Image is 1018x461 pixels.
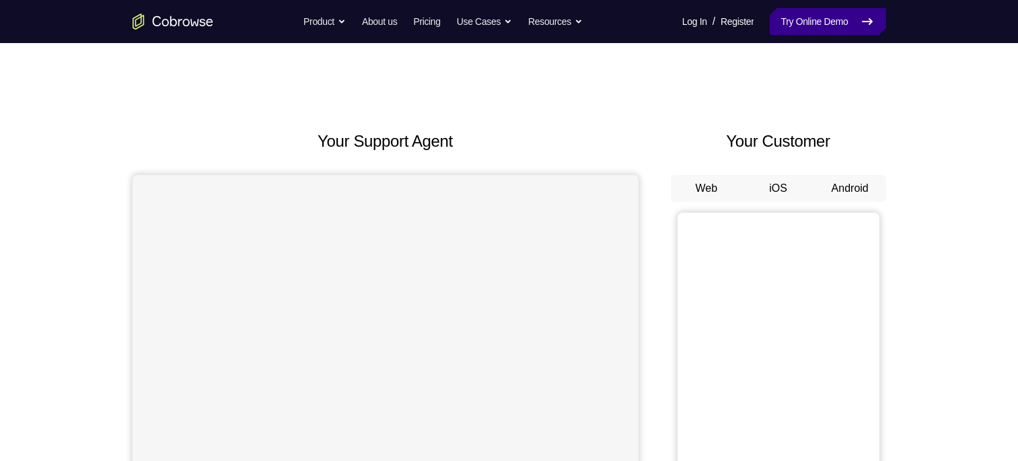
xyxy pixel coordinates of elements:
h2: Your Customer [671,129,886,153]
button: Use Cases [457,8,512,35]
button: Resources [528,8,583,35]
a: Pricing [413,8,440,35]
h2: Your Support Agent [133,129,639,153]
button: Android [814,175,886,202]
a: Go to the home page [133,13,213,30]
a: About us [362,8,397,35]
button: Product [303,8,346,35]
a: Log In [682,8,707,35]
span: / [713,13,715,30]
button: iOS [742,175,814,202]
button: Web [671,175,743,202]
a: Try Online Demo [770,8,885,35]
a: Register [721,8,754,35]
